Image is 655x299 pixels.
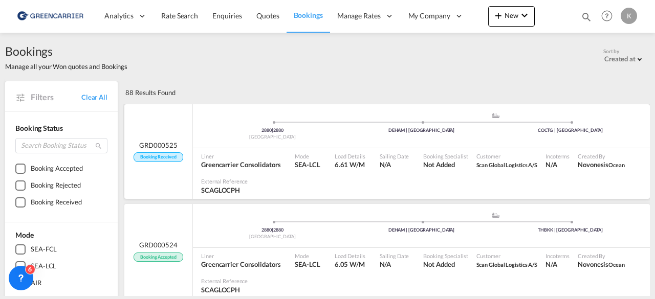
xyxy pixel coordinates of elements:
[492,11,531,19] span: New
[476,261,538,268] span: Scan Global Logistics A/S
[201,160,280,169] span: Greencarrier Consolidators
[295,260,320,269] span: SEA-LCL
[604,55,636,63] div: Created at
[476,162,538,168] span: Scan Global Logistics A/S
[201,260,280,269] span: Greencarrier Consolidators
[124,204,650,298] div: GRD000524 Booking Accepted Pickup Denmark assets/icons/custom/ship-fill.svgassets/icons/custom/ro...
[488,6,535,27] button: icon-plus 400-fgNewicon-chevron-down
[335,252,365,260] span: Load Details
[408,11,450,21] span: My Company
[201,177,248,185] span: External Reference
[621,8,637,24] div: K
[198,234,347,240] div: [GEOGRAPHIC_DATA]
[380,152,409,160] span: Sailing Date
[492,9,505,21] md-icon: icon-plus 400-fg
[134,252,183,262] span: Booking Accepted
[139,141,178,150] span: GRD000525
[201,252,280,260] span: Liner
[295,152,320,160] span: Mode
[578,260,625,269] span: Novonesis Ocean
[15,261,107,271] md-checkbox: SEA-LCL
[490,213,502,218] md-icon: assets/icons/custom/ship-fill.svg
[261,127,273,133] span: 2880
[476,260,538,269] span: Scan Global Logistics A/S
[15,123,107,133] div: Booking Status
[380,260,409,269] span: N/A
[201,277,248,285] span: External Reference
[423,252,468,260] span: Booking Specialist
[496,227,645,234] div: THBKK | [GEOGRAPHIC_DATA]
[15,278,107,288] md-checkbox: AIR
[272,227,273,233] span: |
[295,252,320,260] span: Mode
[31,180,80,191] div: Booking Rejected
[603,48,619,55] span: Sort by
[5,62,127,71] span: Manage all your Won quotes and Bookings
[31,244,57,255] div: SEA-FCL
[518,9,531,21] md-icon: icon-chevron-down
[476,252,538,260] span: Customer
[335,260,365,268] span: 6.05 W/M
[201,285,248,294] span: SCAGLOCPH
[423,260,468,269] span: Not Added
[125,81,175,104] div: 88 Results Found
[608,162,625,168] span: Ocean
[15,124,63,132] span: Booking Status
[273,127,283,133] span: 2880
[335,152,365,160] span: Load Details
[15,5,84,28] img: b0b18ec08afe11efb1d4932555f5f09d.png
[598,7,616,25] span: Help
[124,104,650,199] div: GRD000525 Booking Received Pickup Denmark assets/icons/custom/ship-fill.svgassets/icons/custom/ro...
[95,142,102,150] md-icon: icon-magnify
[423,152,468,160] span: Booking Specialist
[496,127,645,134] div: COCTG | [GEOGRAPHIC_DATA]
[5,43,127,59] span: Bookings
[31,261,56,271] div: SEA-LCL
[201,186,248,195] span: SCAGLOCPH
[134,152,183,162] span: Booking Received
[578,160,625,169] span: Novonesis Ocean
[578,252,625,260] span: Created By
[490,113,502,118] md-icon: assets/icons/custom/ship-fill.svg
[31,278,41,288] div: AIR
[81,93,107,102] a: Clear All
[608,261,625,268] span: Ocean
[31,91,81,103] span: Filters
[380,160,409,169] span: N/A
[273,227,283,233] span: 2880
[15,231,34,239] span: Mode
[272,127,273,133] span: |
[139,240,178,249] span: GRD000524
[335,160,365,169] span: 6.61 W/M
[476,152,538,160] span: Customer
[545,260,557,269] div: N/A
[598,7,621,26] div: Help
[423,160,468,169] span: Not Added
[337,11,381,21] span: Manage Rates
[545,152,570,160] span: Incoterms
[545,160,557,169] div: N/A
[31,197,81,208] div: Booking Received
[578,152,625,160] span: Created By
[256,11,279,20] span: Quotes
[294,11,323,19] span: Bookings
[161,11,198,20] span: Rate Search
[295,160,320,169] span: SEA-LCL
[31,164,82,174] div: Booking Accepted
[347,127,496,134] div: DEHAM | [GEOGRAPHIC_DATA]
[545,252,570,260] span: Incoterms
[261,227,273,233] span: 2880
[104,11,134,21] span: Analytics
[15,244,107,255] md-checkbox: SEA-FCL
[347,227,496,234] div: DEHAM | [GEOGRAPHIC_DATA]
[476,160,538,169] span: Scan Global Logistics A/S
[15,138,107,153] input: Search Booking Status
[198,134,347,141] div: [GEOGRAPHIC_DATA]
[581,11,592,27] div: icon-magnify
[380,252,409,260] span: Sailing Date
[212,11,242,20] span: Enquiries
[201,152,280,160] span: Liner
[581,11,592,22] md-icon: icon-magnify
